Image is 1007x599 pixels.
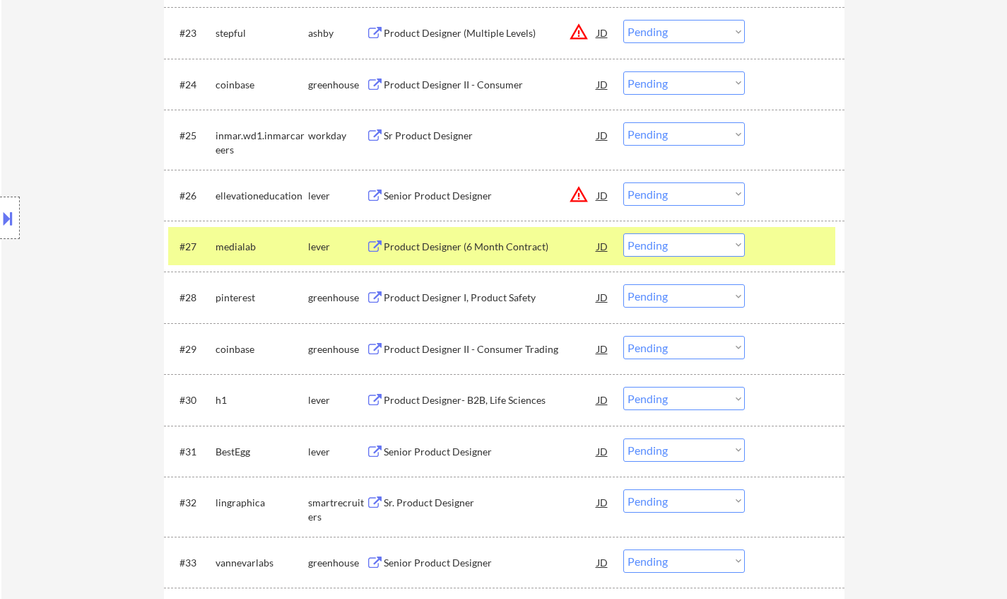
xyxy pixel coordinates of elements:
div: Product Designer (Multiple Levels) [384,26,597,40]
div: smartrecruiters [308,496,366,523]
div: coinbase [216,78,308,92]
div: Sr Product Designer [384,129,597,143]
div: Senior Product Designer [384,445,597,459]
div: JD [596,438,610,464]
div: JD [596,336,610,361]
div: Senior Product Designer [384,189,597,203]
div: JD [596,233,610,259]
div: ellevationeducation [216,189,308,203]
div: greenhouse [308,78,366,92]
div: Product Designer II - Consumer Trading [384,342,597,356]
div: workday [308,129,366,143]
div: coinbase [216,342,308,356]
div: JD [596,284,610,310]
button: warning_amber [569,22,589,42]
div: h1 [216,393,308,407]
div: #31 [179,445,204,459]
div: JD [596,489,610,515]
div: Product Designer I, Product Safety [384,291,597,305]
div: stepful [216,26,308,40]
div: lever [308,240,366,254]
button: warning_amber [569,185,589,204]
div: medialab [216,240,308,254]
div: greenhouse [308,342,366,356]
div: JD [596,387,610,412]
div: Sr. Product Designer [384,496,597,510]
div: #24 [179,78,204,92]
div: lever [308,445,366,459]
div: pinterest [216,291,308,305]
div: Product Designer- B2B, Life Sciences [384,393,597,407]
div: Product Designer (6 Month Contract) [384,240,597,254]
div: greenhouse [308,556,366,570]
div: #30 [179,393,204,407]
div: ashby [308,26,366,40]
div: #33 [179,556,204,570]
div: JD [596,20,610,45]
div: lever [308,189,366,203]
div: BestEgg [216,445,308,459]
div: #32 [179,496,204,510]
div: inmar.wd1.inmarcareers [216,129,308,156]
div: JD [596,549,610,575]
div: JD [596,71,610,97]
div: JD [596,182,610,208]
div: lingraphica [216,496,308,510]
div: #23 [179,26,204,40]
div: Product Designer II - Consumer [384,78,597,92]
div: lever [308,393,366,407]
div: greenhouse [308,291,366,305]
div: vannevarlabs [216,556,308,570]
div: Senior Product Designer [384,556,597,570]
div: JD [596,122,610,148]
